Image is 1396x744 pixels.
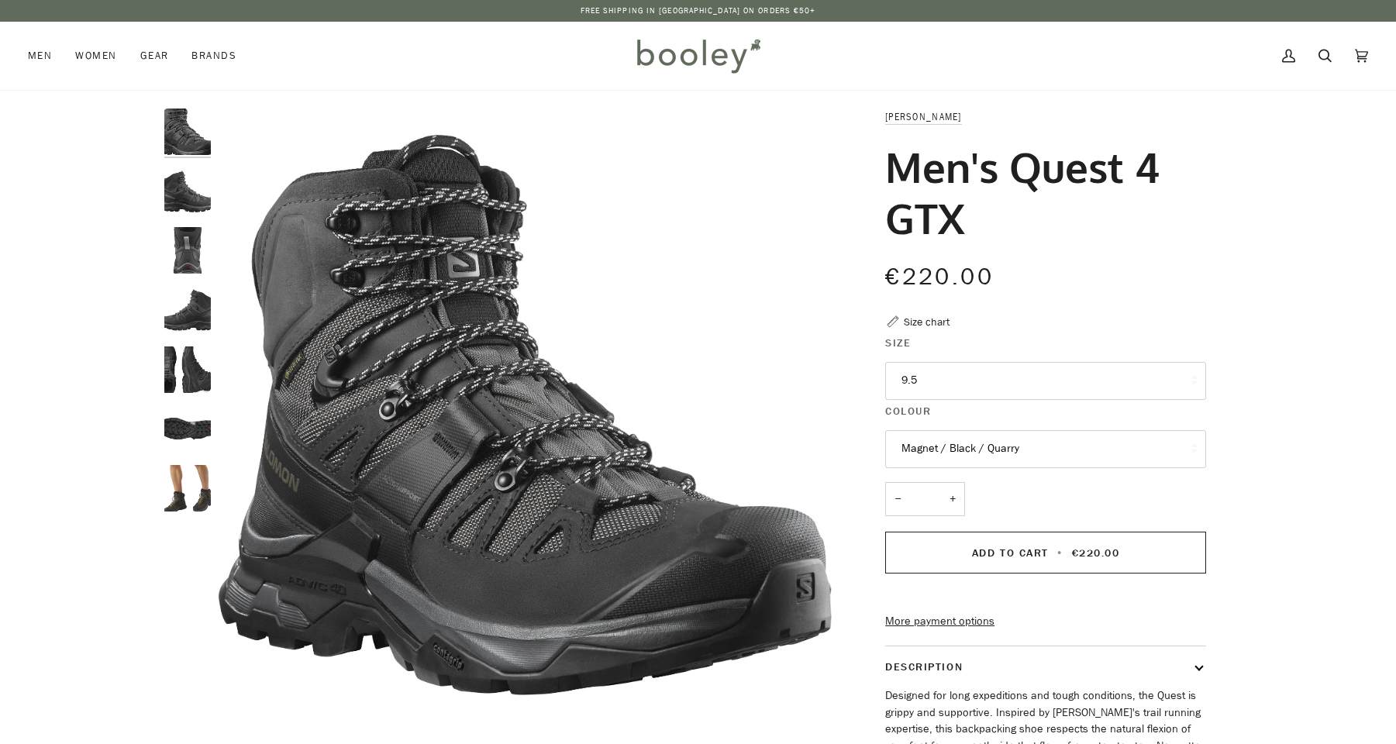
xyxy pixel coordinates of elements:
span: Women [75,48,116,64]
span: €220.00 [1072,546,1120,560]
button: Add to Cart • €220.00 [885,532,1206,573]
a: More payment options [885,613,1206,630]
input: Quantity [885,482,965,517]
span: €220.00 [885,261,994,293]
a: Men [28,22,64,90]
span: Brands [191,48,236,64]
div: Size chart [904,314,950,330]
a: Women [64,22,128,90]
button: 9.5 [885,362,1206,400]
span: Gear [140,48,169,64]
a: Gear [129,22,181,90]
img: Salomon Men's Quest 4 GTX Olive Night / Peat / Safari - Booley Galway [164,405,211,452]
span: • [1053,546,1067,560]
img: Salomon Men's Quest 4 GTX Olive Night / Peat / Safari - Booley Galway [164,465,211,511]
img: Salomon Men&#39;s Quest 4 GTX Magnet / Black / Quarry - Booley Galway [219,108,832,722]
img: Salomon Men's Quest 4 GTX Magnet / Black / Quarry - Booley Galway [164,108,211,155]
button: Magnet / Black / Quarry [885,430,1206,468]
span: Add to Cart [972,546,1049,560]
img: Salomon Men's Quest 4 GTX Magnet / Black / Quarry - Booley Galway [164,346,211,393]
div: Salomon Men's Quest 4 GTX Magnet / Black / Quarry - Booley Galway [219,108,832,722]
span: Men [28,48,52,64]
button: + [940,482,965,517]
span: Colour [885,403,931,419]
button: − [885,482,910,517]
h1: Men's Quest 4 GTX [885,141,1194,243]
span: Size [885,335,911,351]
button: Description [885,646,1206,687]
p: Free Shipping in [GEOGRAPHIC_DATA] on Orders €50+ [581,5,816,17]
img: Booley [630,33,766,78]
img: Salomon Men's Quest 4 GTX Magnet / Black / Quarry - Booley Galway [164,287,211,333]
img: Salomon Men's Quest 4 GTX Magnet / Black / Quarry - Booley Galway [164,227,211,274]
img: Salomon Men's Quest 4 GTX Magnet / Black / Quarry - Booley Galway [164,168,211,215]
a: Brands [180,22,248,90]
a: [PERSON_NAME] [885,110,961,123]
